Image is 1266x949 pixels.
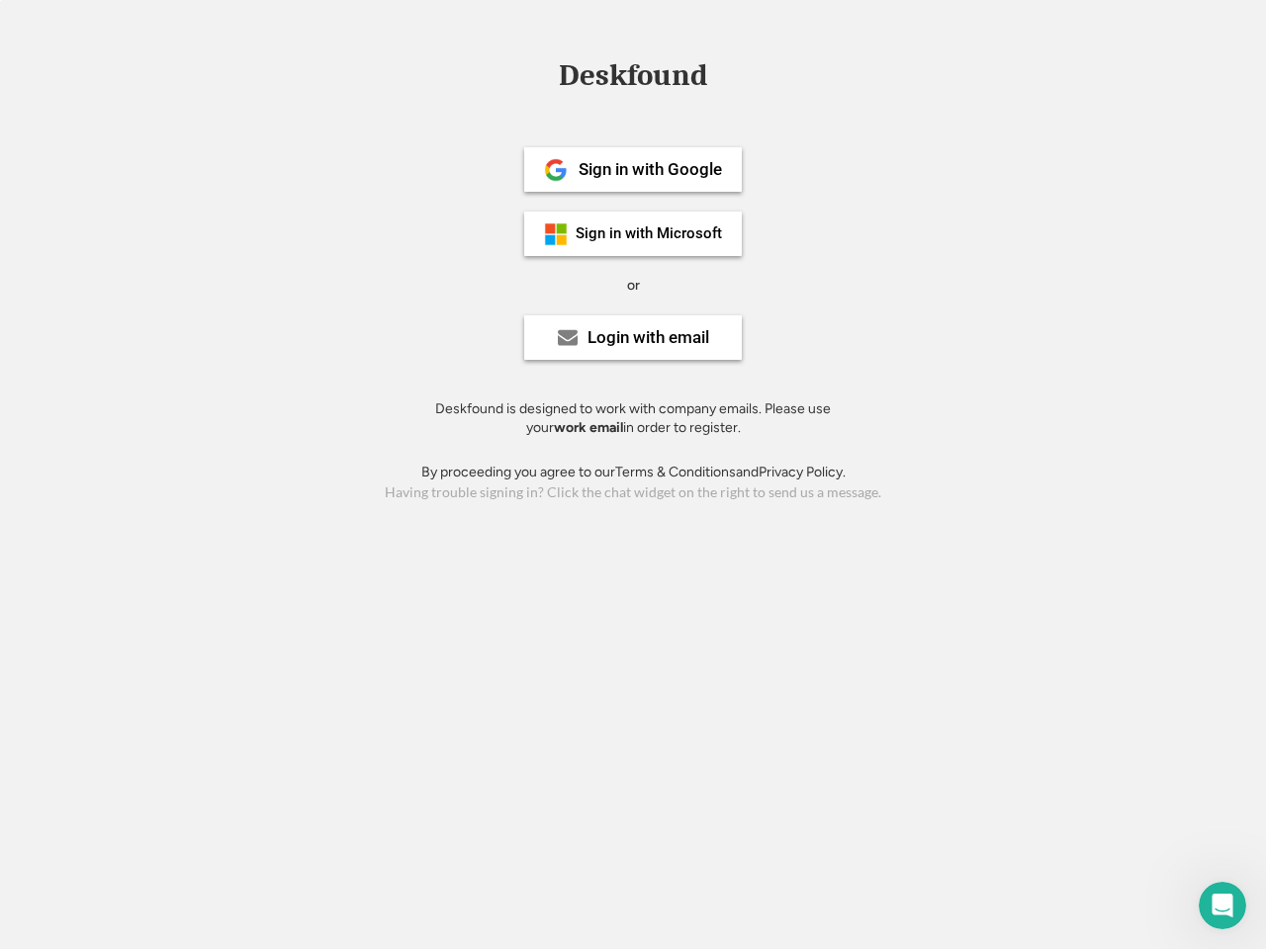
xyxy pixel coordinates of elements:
div: Deskfound [549,60,717,91]
strong: work email [554,419,623,436]
a: Terms & Conditions [615,464,736,480]
div: or [627,276,640,296]
div: Sign in with Microsoft [576,226,722,241]
img: 1024px-Google__G__Logo.svg.png [544,158,568,182]
img: ms-symbollockup_mssymbol_19.png [544,222,568,246]
div: Deskfound is designed to work with company emails. Please use your in order to register. [410,399,856,438]
div: Login with email [588,329,709,346]
iframe: Intercom live chat [1199,882,1246,929]
div: Sign in with Google [579,161,722,178]
div: By proceeding you agree to our and [421,463,846,482]
a: Privacy Policy. [759,464,846,480]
